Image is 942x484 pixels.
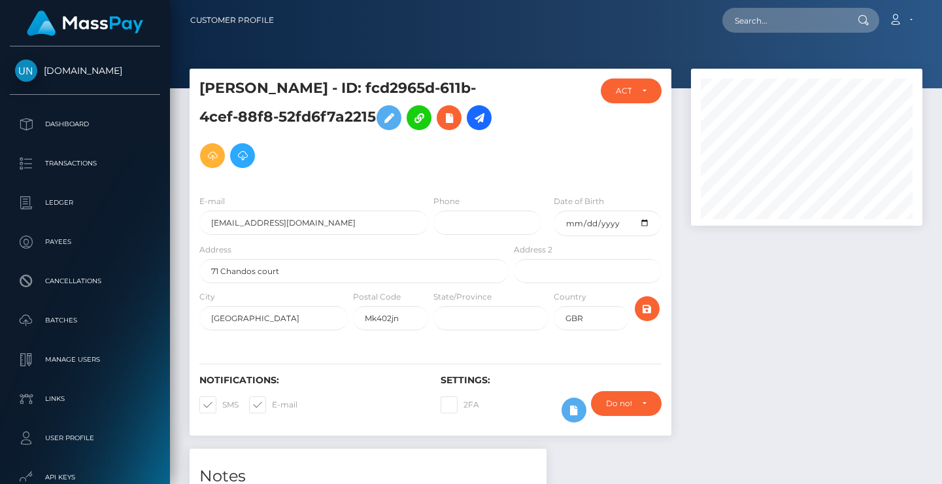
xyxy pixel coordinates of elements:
[27,10,143,36] img: MassPay Logo
[15,428,155,448] p: User Profile
[606,398,631,409] div: Do not require
[15,114,155,134] p: Dashboard
[10,108,160,141] a: Dashboard
[10,343,160,376] a: Manage Users
[601,78,662,103] button: ACTIVE
[249,396,297,413] label: E-mail
[514,244,552,256] label: Address 2
[554,196,604,207] label: Date of Birth
[15,389,155,409] p: Links
[15,154,155,173] p: Transactions
[15,232,155,252] p: Payees
[554,291,586,303] label: Country
[10,186,160,219] a: Ledger
[15,350,155,370] p: Manage Users
[10,65,160,77] span: [DOMAIN_NAME]
[433,196,460,207] label: Phone
[467,105,492,130] a: Initiate Payout
[190,7,274,34] a: Customer Profile
[15,193,155,213] p: Ledger
[199,78,501,175] h5: [PERSON_NAME] - ID: fcd2965d-611b-4cef-88f8-52fd6f7a2215
[616,86,631,96] div: ACTIVE
[10,422,160,455] a: User Profile
[10,147,160,180] a: Transactions
[441,375,662,386] h6: Settings:
[199,375,421,386] h6: Notifications:
[722,8,845,33] input: Search...
[353,291,401,303] label: Postal Code
[199,396,239,413] label: SMS
[199,244,231,256] label: Address
[10,226,160,258] a: Payees
[10,304,160,337] a: Batches
[433,291,492,303] label: State/Province
[15,60,37,82] img: Unlockt.me
[15,271,155,291] p: Cancellations
[591,391,662,416] button: Do not require
[10,383,160,415] a: Links
[441,396,479,413] label: 2FA
[10,265,160,298] a: Cancellations
[15,311,155,330] p: Batches
[199,291,215,303] label: City
[199,196,225,207] label: E-mail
